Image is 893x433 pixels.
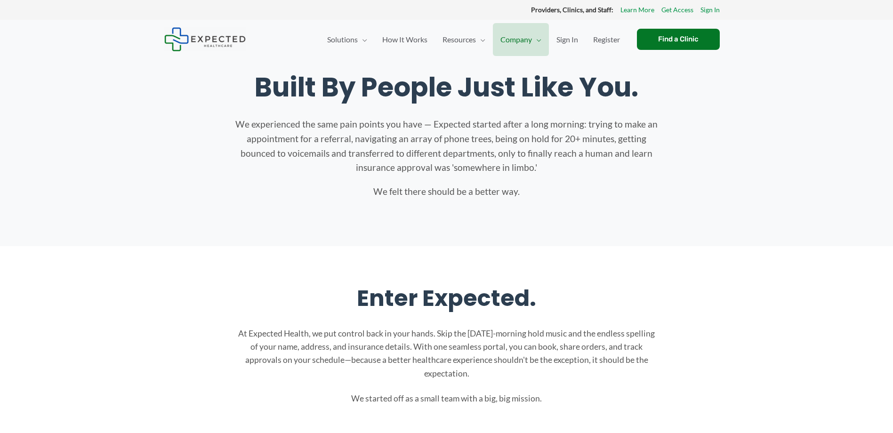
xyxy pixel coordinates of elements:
a: Sign In [700,4,720,16]
h1: Built By People Just Like You. [174,72,720,103]
span: Company [500,23,532,56]
p: We started off as a small team with a big, big mission. [235,392,659,405]
a: Sign In [549,23,586,56]
h2: Enter Expected. [174,284,720,313]
img: Expected Healthcare Logo - side, dark font, small [164,27,246,51]
a: How It Works [375,23,435,56]
span: Sign In [556,23,578,56]
a: Learn More [620,4,654,16]
p: We felt there should be a better way. [235,184,659,199]
span: Resources [442,23,476,56]
p: We experienced the same pain points you have — Expected started after a long morning: trying to m... [235,117,659,175]
span: Menu Toggle [476,23,485,56]
a: Find a Clinic [637,29,720,50]
span: How It Works [382,23,427,56]
a: SolutionsMenu Toggle [320,23,375,56]
span: Register [593,23,620,56]
span: Solutions [327,23,358,56]
a: CompanyMenu Toggle [493,23,549,56]
nav: Primary Site Navigation [320,23,628,56]
strong: Providers, Clinics, and Staff: [531,6,613,14]
a: Get Access [661,4,693,16]
p: At Expected Health, we put control back in your hands. Skip the [DATE]-morning hold music and the... [235,327,659,380]
a: Register [586,23,628,56]
span: Menu Toggle [358,23,367,56]
span: Menu Toggle [532,23,541,56]
a: ResourcesMenu Toggle [435,23,493,56]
